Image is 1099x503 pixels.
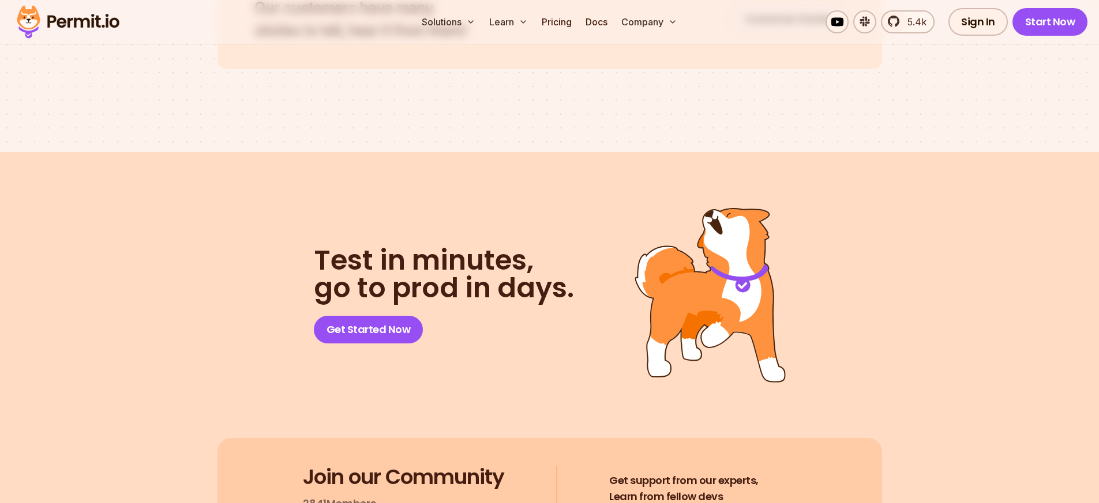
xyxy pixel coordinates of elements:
a: Sign In [948,8,1008,36]
span: Get support from our experts, [609,472,759,489]
button: Learn [485,10,532,33]
h3: Join our Community [303,466,504,489]
img: Permit logo [12,2,125,41]
h2: go to prod in days. [314,247,574,302]
a: Get Started Now [314,316,423,343]
span: 5.4k [901,15,927,29]
button: Company [617,10,682,33]
a: 5.4k [881,10,935,33]
span: Test in minutes, [314,247,574,274]
a: Start Now [1012,8,1088,36]
a: Pricing [537,10,576,33]
a: Docs [581,10,612,33]
button: Solutions [417,10,480,33]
